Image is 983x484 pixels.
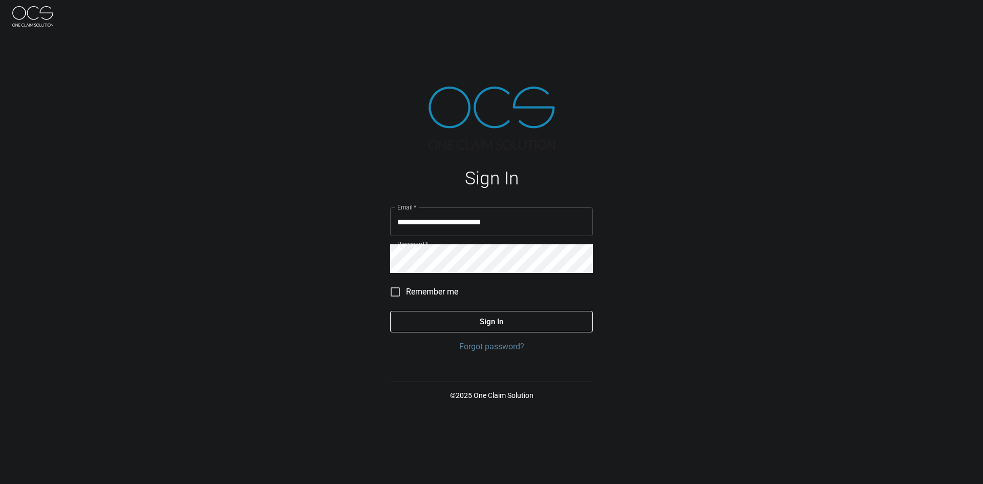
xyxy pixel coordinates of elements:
[406,286,458,298] span: Remember me
[397,240,428,248] label: Password
[390,390,593,401] p: © 2025 One Claim Solution
[390,168,593,189] h1: Sign In
[12,6,53,27] img: ocs-logo-white-transparent.png
[390,311,593,332] button: Sign In
[429,87,555,150] img: ocs-logo-tra.png
[397,203,417,212] label: Email
[390,341,593,353] a: Forgot password?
